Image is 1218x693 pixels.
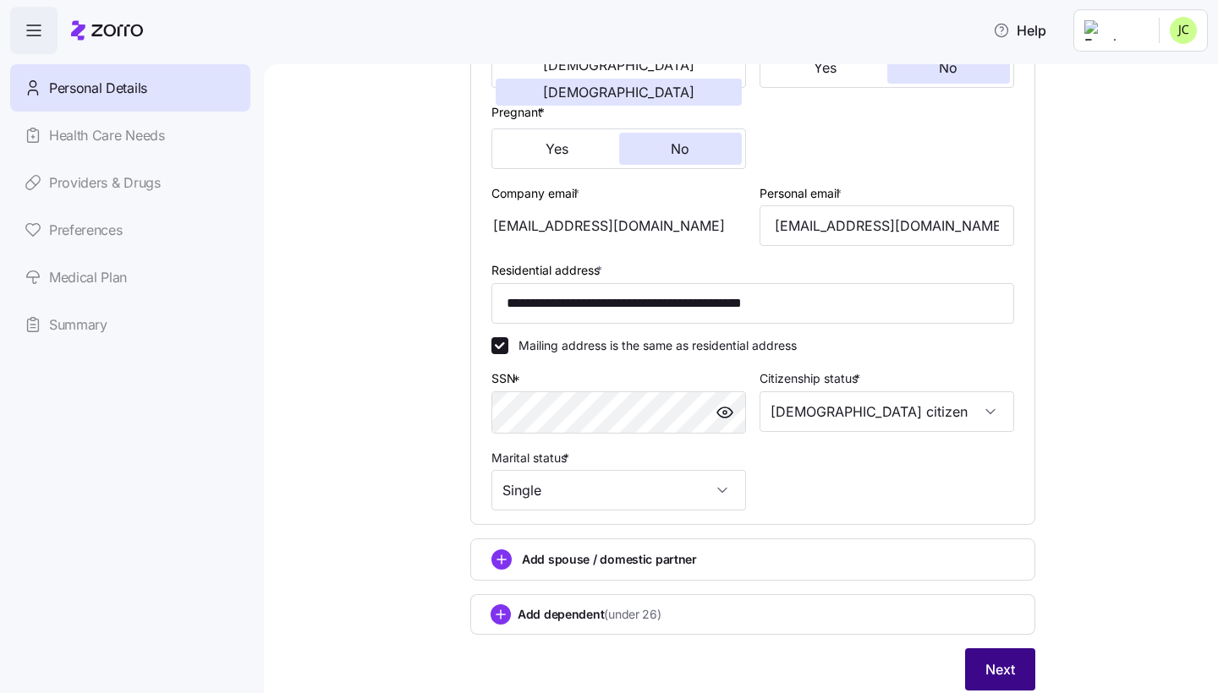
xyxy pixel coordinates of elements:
img: 88208aa1bb67df0da1fd80abb5299cb9 [1170,17,1197,44]
span: Yes [546,142,568,156]
span: Help [993,20,1046,41]
svg: add icon [491,604,511,625]
input: Email [760,205,1014,246]
label: Citizenship status [760,369,864,388]
label: Residential address [491,261,606,280]
span: Yes [814,61,837,74]
a: Personal Details [10,64,250,112]
label: Company email [491,184,583,203]
a: Medical Plan [10,254,250,301]
span: (under 26) [604,606,661,623]
label: Personal email [760,184,845,203]
span: Personal Details [49,78,147,99]
svg: add icon [491,549,512,570]
span: No [939,61,957,74]
img: Employer logo [1084,20,1145,41]
span: No [671,142,689,156]
button: Next [965,648,1035,690]
label: Pregnant [491,103,548,122]
span: [DEMOGRAPHIC_DATA] [543,58,694,72]
label: Mailing address is the same as residential address [508,337,797,354]
a: Summary [10,301,250,348]
span: Add dependent [518,606,661,623]
span: Add spouse / domestic partner [522,551,697,568]
span: [DEMOGRAPHIC_DATA] [543,85,694,99]
input: Select marital status [491,470,746,510]
input: Select citizenship status [760,391,1014,432]
a: Preferences [10,206,250,254]
label: SSN [491,369,524,388]
label: Marital status [491,449,573,467]
a: Providers & Drugs [10,159,250,206]
button: Help [979,14,1060,47]
a: Health Care Needs [10,112,250,159]
span: Next [985,659,1015,679]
